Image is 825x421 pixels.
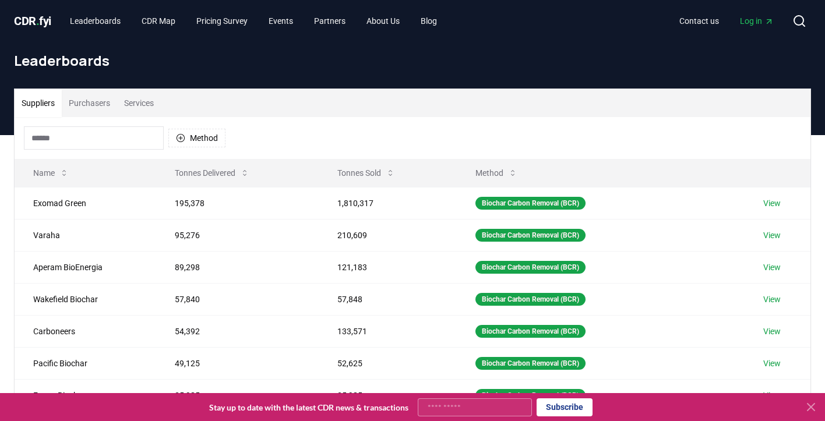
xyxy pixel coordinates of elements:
a: View [763,197,781,209]
a: View [763,358,781,369]
a: Blog [411,10,446,31]
div: Biochar Carbon Removal (BCR) [475,357,586,370]
td: 57,848 [319,283,457,315]
button: Services [117,89,161,117]
td: 25,985 [156,379,319,411]
td: Pacific Biochar [15,347,156,379]
div: Biochar Carbon Removal (BCR) [475,293,586,306]
td: 133,571 [319,315,457,347]
button: Name [24,161,78,185]
div: Biochar Carbon Removal (BCR) [475,229,586,242]
div: Biochar Carbon Removal (BCR) [475,261,586,274]
a: Log in [731,10,783,31]
td: 1,810,317 [319,187,457,219]
button: Method [168,129,225,147]
td: Freres Biochar [15,379,156,411]
button: Tonnes Sold [328,161,404,185]
a: View [763,390,781,401]
a: Pricing Survey [187,10,257,31]
nav: Main [61,10,446,31]
a: CDR.fyi [14,13,51,29]
button: Purchasers [62,89,117,117]
td: Aperam BioEnergia [15,251,156,283]
a: View [763,229,781,241]
a: CDR Map [132,10,185,31]
td: 49,125 [156,347,319,379]
button: Tonnes Delivered [165,161,259,185]
td: 210,609 [319,219,457,251]
a: Contact us [670,10,728,31]
td: Varaha [15,219,156,251]
td: 25,985 [319,379,457,411]
td: Carboneers [15,315,156,347]
a: About Us [357,10,409,31]
nav: Main [670,10,783,31]
a: View [763,293,781,305]
span: CDR fyi [14,14,51,28]
h1: Leaderboards [14,51,811,70]
button: Suppliers [15,89,62,117]
div: Biochar Carbon Removal (BCR) [475,325,586,338]
td: 95,276 [156,219,319,251]
td: Wakefield Biochar [15,283,156,315]
td: 54,392 [156,315,319,347]
button: Method [466,161,527,185]
td: 195,378 [156,187,319,219]
a: View [763,261,781,273]
td: 52,625 [319,347,457,379]
a: Partners [305,10,355,31]
a: View [763,326,781,337]
td: 121,183 [319,251,457,283]
div: Biochar Carbon Removal (BCR) [475,389,586,402]
td: 89,298 [156,251,319,283]
span: . [36,14,40,28]
span: Log in [740,15,774,27]
a: Leaderboards [61,10,130,31]
div: Biochar Carbon Removal (BCR) [475,197,586,210]
td: 57,840 [156,283,319,315]
td: Exomad Green [15,187,156,219]
a: Events [259,10,302,31]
